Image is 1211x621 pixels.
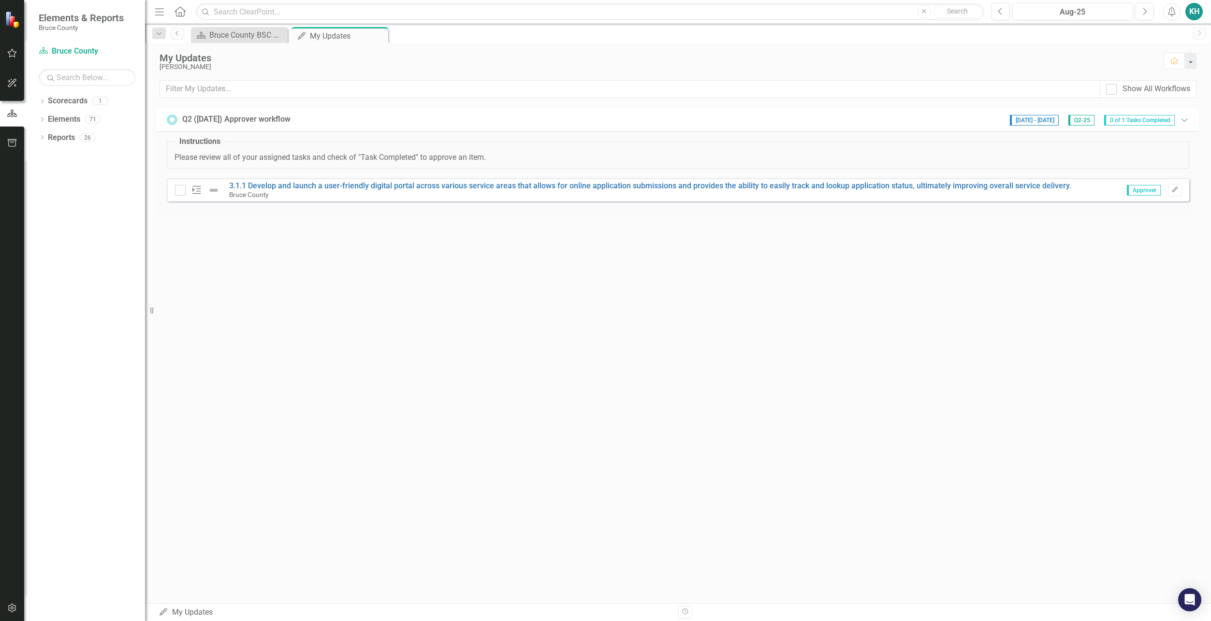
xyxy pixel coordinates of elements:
input: Search ClearPoint... [196,3,984,20]
span: Q2-25 [1068,115,1094,126]
div: Bruce County BSC Welcome Page [209,29,285,41]
button: Search [934,5,982,18]
span: Approver [1127,185,1161,196]
p: Please review all of your assigned tasks and check of "Task Completed" to approve an item. [175,152,1182,163]
div: Show All Workflows [1123,84,1190,95]
div: Q2 ([DATE]) Approver workflow [182,114,291,125]
input: Search Below... [39,69,135,86]
div: My Updates [159,607,671,618]
div: 71 [85,115,101,124]
div: My Updates [310,30,386,42]
a: Reports [48,132,75,143]
span: [DATE] - [DATE] [1010,115,1059,126]
span: Elements & Reports [39,12,124,24]
img: ClearPoint Strategy [5,11,22,28]
a: Elements [48,114,80,125]
input: Filter My Updates... [160,80,1100,98]
legend: Instructions [175,136,225,147]
span: 0 of 1 Tasks Completed [1104,115,1175,126]
img: Not Defined [208,184,219,196]
a: Bruce County BSC Welcome Page [193,29,285,41]
a: 3.1.1 Develop and launch a user-friendly digital portal across various service areas that allows ... [229,181,1071,190]
a: Scorecards [48,96,88,107]
small: Bruce County [39,24,124,31]
div: Aug-25 [1016,6,1130,18]
small: Bruce County [229,191,268,198]
div: My Updates [160,53,1154,63]
span: Search [947,7,968,15]
button: Aug-25 [1012,3,1134,20]
button: KH [1185,3,1203,20]
div: Open Intercom Messenger [1178,588,1201,611]
div: [PERSON_NAME] [160,63,1154,71]
div: 26 [80,133,95,141]
div: 1 [92,97,108,105]
a: Bruce County [39,46,135,57]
